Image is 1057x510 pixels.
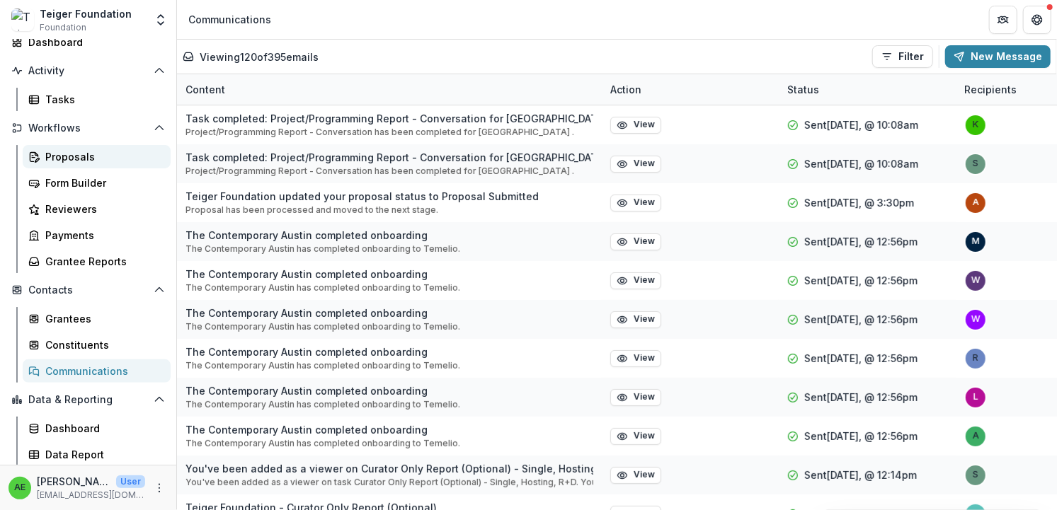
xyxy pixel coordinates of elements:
p: The Contemporary Austin has completed onboarding to Temelio. [185,437,460,450]
p: Sent [DATE], @ 12:56pm [804,312,918,327]
a: Communications [23,359,171,383]
div: Status [779,74,956,105]
a: Dashboard [23,417,171,440]
div: aklein@thecontemporaryaustin.org [973,198,979,207]
p: Sent [DATE], @ 10:08am [804,156,918,171]
a: Tasks [23,88,171,111]
div: Action [602,74,779,105]
div: Constituents [45,337,159,352]
p: The Contemporary Austin has completed onboarding to Temelio. [185,282,460,294]
button: New Message [945,45,1051,68]
p: Project/Programming Report - Conversation has been completed for [GEOGRAPHIC_DATA] . [185,165,593,178]
div: Andrea Escobedo [14,483,25,492]
p: The Contemporary Austin completed onboarding [185,306,460,320]
p: The Contemporary Austin has completed onboarding to Temelio. [185,359,460,372]
p: [EMAIL_ADDRESS][DOMAIN_NAME] [37,489,145,502]
div: Dashboard [45,421,159,436]
button: Open Data & Reporting [6,388,171,411]
a: Grantees [23,307,171,330]
div: Content [177,74,602,105]
a: Data Report [23,443,171,466]
div: Payments [45,228,159,243]
button: View [610,311,661,328]
button: View [610,350,661,367]
p: The Contemporary Austin completed onboarding [185,422,460,437]
p: The Contemporary Austin has completed onboarding to Temelio. [185,320,460,333]
button: View [610,156,661,173]
div: Proposals [45,149,159,164]
p: Proposal has been processed and moved to the next stage. [185,204,539,216]
span: Workflows [28,122,148,134]
p: The Contemporary Austin has completed onboarding to Temelio. [185,398,460,411]
div: wei@o-r-g.com [971,276,981,285]
div: Grantee Reports [45,254,159,269]
div: Tasks [45,92,159,107]
p: Sent [DATE], @ 12:56pm [804,273,918,288]
span: Foundation [40,21,86,34]
div: Grantees [45,311,159,326]
a: Payments [23,224,171,247]
button: More [151,480,168,497]
button: View [610,233,661,250]
button: View [610,272,661,289]
div: lharris@teigerfoundation.org [973,393,978,402]
div: Content [177,82,234,97]
p: User [116,475,145,488]
div: weiwanghasbeenused@gmail.com [971,315,981,324]
div: skoch@teigerfoundation.org [973,159,978,168]
div: kate_kraczon@brown.edu [973,120,978,129]
div: skoch@teigerfoundation.org [973,470,978,480]
div: Form Builder [45,175,159,190]
a: Grantee Reports [23,250,171,273]
div: Reviewers [45,202,159,216]
nav: breadcrumb [183,9,277,30]
div: Teiger Foundation [40,6,132,21]
a: Dashboard [6,30,171,54]
p: Sent [DATE], @ 10:08am [804,117,918,132]
button: View [610,389,661,406]
div: Recipients [956,82,1025,97]
p: Project/Programming Report - Conversation has been completed for [GEOGRAPHIC_DATA] . [185,126,593,139]
div: Communications [188,12,271,27]
p: Sent [DATE], @ 12:56pm [804,351,918,366]
button: Open Contacts [6,279,171,301]
p: Sent [DATE], @ 12:56pm [804,234,918,249]
p: You've been added as a viewer on task Curator Only Report (Optional) - Single, Hosting, R+D. You ... [185,476,593,489]
p: Sent [DATE], @ 12:56pm [804,390,918,405]
div: Action [602,82,650,97]
img: Teiger Foundation [11,8,34,31]
button: View [610,195,661,211]
p: Sent [DATE], @ 3:30pm [804,195,914,210]
p: Task completed: Project/Programming Report - Conversation for [GEOGRAPHIC_DATA] [185,111,593,126]
div: Dashboard [28,35,159,50]
p: The Contemporary Austin completed onboarding [185,344,460,359]
button: Get Help [1023,6,1051,34]
a: Reviewers [23,197,171,221]
p: The Contemporary Austin completed onboarding [185,383,460,398]
button: Filter [872,45,933,68]
span: Contacts [28,284,148,296]
a: Form Builder [23,171,171,195]
p: Teiger Foundation updated your proposal status to Proposal Submitted [185,189,539,204]
span: Data & Reporting [28,394,148,406]
p: The Contemporary Austin completed onboarding [185,228,460,243]
span: Activity [28,65,148,77]
p: You've been added as a viewer on Curator Only Report (Optional) - Single, Hosting, R+D [185,461,593,476]
div: Communications [45,364,159,378]
div: aescobedo@teigerfoundation.org [973,431,979,441]
p: Sent [DATE], @ 12:56pm [804,429,918,444]
div: reinfurt@o-r-g.com [973,354,978,363]
a: Proposals [23,145,171,168]
button: View [610,428,661,445]
div: Data Report [45,447,159,462]
p: The Contemporary Austin completed onboarding [185,267,460,282]
p: Sent [DATE], @ 12:14pm [804,468,917,482]
button: View [610,117,661,134]
div: mpeach@teigerfoundation.org [972,237,980,246]
button: View [610,467,661,484]
p: [PERSON_NAME] [37,474,110,489]
p: Viewing 120 of 395 emails [200,50,319,64]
